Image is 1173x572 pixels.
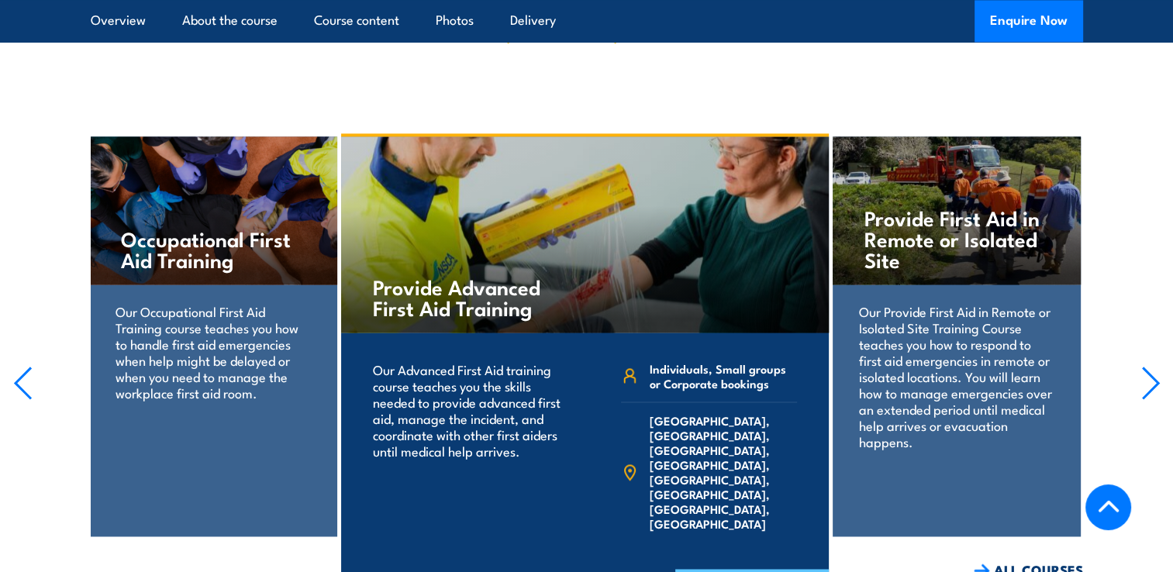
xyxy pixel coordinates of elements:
[524,25,544,43] a: VIC
[631,25,650,43] a: WA
[650,361,797,391] span: Individuals, Small groups or Corporate bookings
[373,361,564,459] p: Our Advanced First Aid training course teaches you the skills needed to provide advanced first ai...
[650,413,797,531] span: [GEOGRAPHIC_DATA], [GEOGRAPHIC_DATA], [GEOGRAPHIC_DATA], [GEOGRAPHIC_DATA], [GEOGRAPHIC_DATA], [G...
[373,276,555,318] h4: Provide Advanced First Aid Training
[864,207,1048,270] h4: Provide First Aid in Remote or Isolated Site
[859,303,1054,450] p: Our Provide First Aid in Remote or Isolated Site Training Course teaches you how to respond to fi...
[116,303,310,401] p: Our Occupational First Aid Training course teaches you how to handle first aid emergencies when h...
[121,228,305,270] h4: Occupational First Aid Training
